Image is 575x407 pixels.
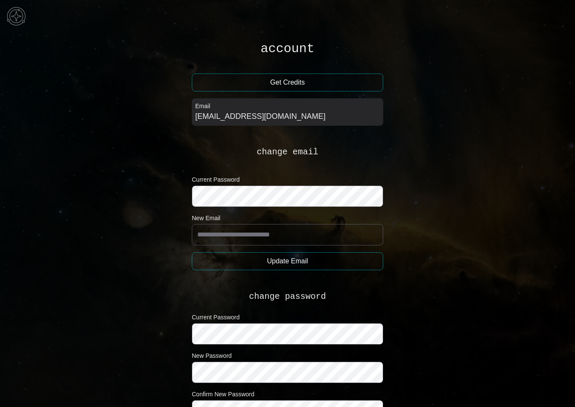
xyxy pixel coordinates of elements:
[192,74,383,91] button: Get Credits
[192,351,383,360] label: New Password
[192,146,383,158] h2: change email
[192,313,383,321] label: Current Password
[192,41,383,56] h1: account
[192,390,383,398] label: Confirm New Password
[192,214,383,222] label: New Email
[195,102,380,110] label: Email
[3,3,29,29] img: menu
[192,175,383,184] label: Current Password
[192,252,383,270] button: Update Email
[195,110,380,122] div: [EMAIL_ADDRESS][DOMAIN_NAME]
[192,291,383,303] h2: change password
